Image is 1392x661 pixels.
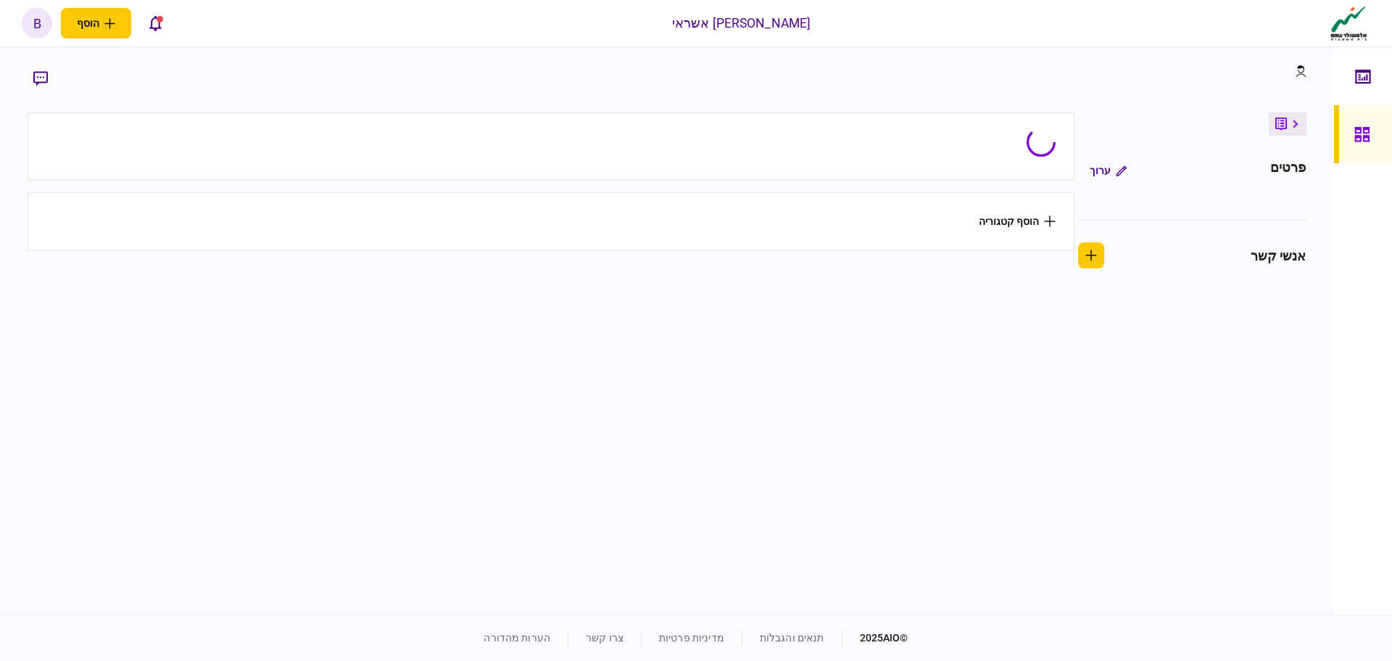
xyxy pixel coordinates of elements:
button: ערוך [1078,157,1138,184]
img: client company logo [1327,5,1370,41]
a: מדיניות פרטיות [659,632,724,644]
div: אנשי קשר [1251,246,1306,266]
button: פתח תפריט להוספת לקוח [61,8,131,38]
div: פרטים [1270,157,1306,184]
button: פתח רשימת התראות [140,8,170,38]
a: תנאים והגבלות [760,632,824,644]
a: הערות מהדורה [484,632,550,644]
button: b [22,8,52,38]
button: הוסף קטגוריה [979,215,1056,227]
a: צרו קשר [586,632,623,644]
div: © 2025 AIO [842,631,908,646]
div: [PERSON_NAME] אשראי [672,14,811,33]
